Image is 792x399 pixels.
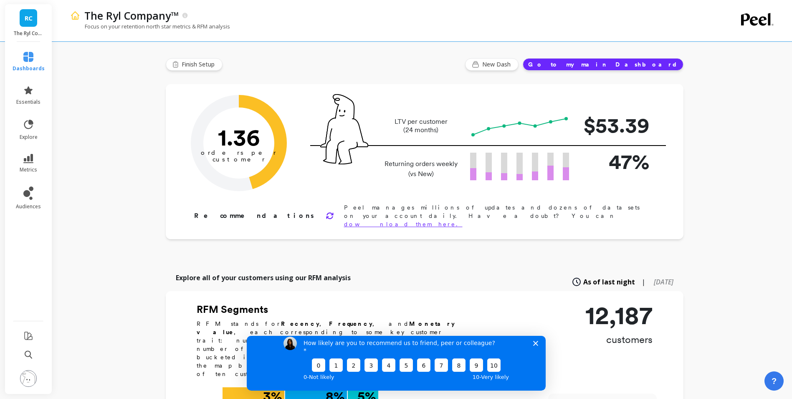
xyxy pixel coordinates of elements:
[247,336,546,391] iframe: Survey by Kateryna from Peel
[642,277,645,287] span: |
[197,303,481,316] h2: RFM Segments
[583,277,635,287] span: As of last night
[201,149,277,156] tspan: orders per
[13,30,44,37] p: The Ryl Company™
[382,118,460,134] p: LTV per customer (24 months)
[166,58,223,71] button: Finish Setup
[329,320,372,327] b: Frequency
[176,273,351,283] p: Explore all of your customers using our RFM analysis
[382,159,460,179] p: Returning orders weekly (vs New)
[772,375,777,387] span: ?
[582,146,649,177] p: 47%
[585,333,653,346] p: customers
[84,8,179,23] p: The Ryl Company™
[16,203,41,210] span: audiences
[13,65,45,72] span: dashboards
[465,58,519,71] button: New Dash
[764,371,784,391] button: ?
[70,23,230,30] p: Focus on your retention north star metrics & RFM analysis
[20,134,38,141] span: explore
[320,94,368,164] img: pal seatted on line
[344,203,657,228] p: Peel manages millions of updates and dozens of datasets on your account daily. Have a doubt? You can
[20,370,37,387] img: profile picture
[582,110,649,141] p: $53.39
[585,303,653,328] p: 12,187
[70,10,80,20] img: header icon
[281,320,319,327] b: Recency
[20,166,37,173] span: metrics
[197,320,481,378] p: RFM stands for , , and , each corresponding to some key customer trait: number of days since the ...
[523,58,683,71] button: Go to my main Dashboard
[654,277,673,286] span: [DATE]
[212,156,265,163] tspan: customer
[25,13,33,23] span: RC
[16,99,40,105] span: essentials
[182,60,217,69] span: Finish Setup
[344,221,463,228] a: download them here.
[218,123,260,151] text: 1.36
[482,60,513,69] span: New Dash
[194,211,316,221] p: Recommendations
